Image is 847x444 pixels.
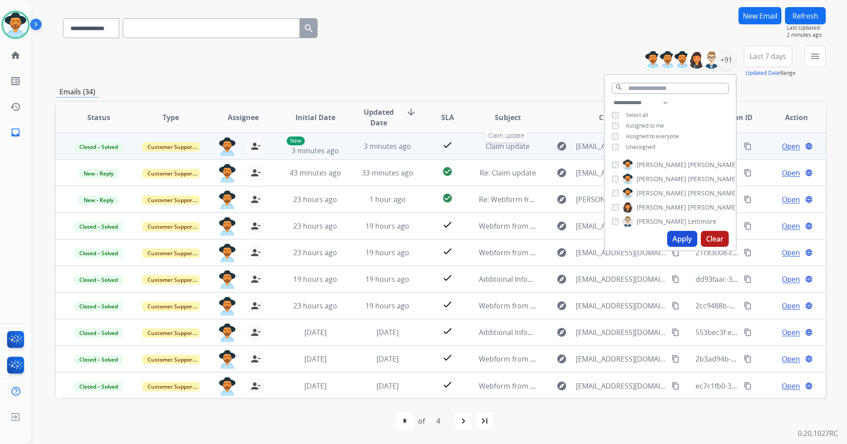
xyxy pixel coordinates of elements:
span: [EMAIL_ADDRESS][DOMAIN_NAME] [576,300,667,311]
mat-icon: language [805,249,813,257]
mat-icon: check [442,326,453,336]
span: Webform from [EMAIL_ADDRESS][DOMAIN_NAME] on [DATE] [479,248,680,257]
span: [DATE] [377,327,399,337]
span: Open [782,194,800,205]
mat-icon: language [805,328,813,336]
mat-icon: language [805,355,813,363]
span: Closed – Solved [74,142,123,152]
span: Additional Information Needed [479,327,583,337]
mat-icon: explore [556,247,567,258]
p: New [287,136,305,145]
mat-icon: explore [556,354,567,364]
span: [PERSON_NAME] [688,203,738,212]
span: SLA [441,112,454,123]
span: Customer Support [142,222,200,231]
mat-icon: content_copy [744,195,752,203]
span: [EMAIL_ADDRESS][DOMAIN_NAME] [576,354,667,364]
mat-icon: menu [810,51,820,62]
span: Closed – Solved [74,275,123,284]
span: [PERSON_NAME] [637,217,686,226]
span: 21ce3008-c780-4871-839c-0054a47cb3ad [695,248,831,257]
span: 2cc9488b-d114-4b5d-acdb-a9a611c5ab5f [695,301,831,311]
span: Open [782,274,800,284]
span: Type [163,112,179,123]
button: Clear [701,231,729,247]
span: [DATE] [304,327,326,337]
span: Assigned to me [626,122,664,129]
th: Action [754,102,826,133]
span: 19 hours ago [365,248,409,257]
span: Customer [599,112,633,123]
span: Open [782,247,800,258]
span: New - Reply [78,169,119,178]
img: agent-avatar [218,377,236,396]
span: 19 hours ago [365,274,409,284]
span: Customer Support [142,355,200,364]
span: 23 hours ago [293,195,337,204]
span: Last 7 days [750,55,786,58]
span: Additional Information Needed [479,274,583,284]
span: 19 hours ago [293,274,337,284]
span: Assignee [228,112,259,123]
mat-icon: person_remove [250,327,261,338]
span: Webform from [EMAIL_ADDRESS][DOMAIN_NAME] on [DATE] [479,381,680,391]
span: Webform from [EMAIL_ADDRESS][DOMAIN_NAME] on [DATE] [479,301,680,311]
span: Customer Support [142,169,200,178]
span: Closed – Solved [74,382,123,391]
img: agent-avatar [218,297,236,315]
img: agent-avatar [218,244,236,262]
span: Unassigned [626,143,655,151]
span: 23 hours ago [293,248,337,257]
mat-icon: language [805,382,813,390]
span: Closed – Solved [74,302,123,311]
span: Re: Claim update [480,168,536,178]
mat-icon: explore [556,274,567,284]
span: Last Updated: [787,24,826,31]
mat-icon: person_remove [250,194,261,205]
span: [EMAIL_ADDRESS][DOMAIN_NAME] [576,221,667,231]
span: Customer Support [142,195,200,205]
span: Open [782,354,800,364]
button: Apply [667,231,697,247]
mat-icon: check [442,352,453,363]
mat-icon: explore [556,327,567,338]
mat-icon: check_circle [442,166,453,177]
mat-icon: language [805,222,813,230]
mat-icon: content_copy [672,328,680,336]
mat-icon: check [442,273,453,283]
span: [PERSON_NAME] [637,175,686,183]
mat-icon: content_copy [744,382,752,390]
mat-icon: person_remove [250,247,261,258]
span: Claim update [486,141,530,151]
span: 19 hours ago [365,301,409,311]
span: Open [782,221,800,231]
mat-icon: content_copy [744,142,752,150]
div: +91 [715,49,737,70]
span: Assigned to everyone [626,132,679,140]
span: [DATE] [377,381,399,391]
span: [EMAIL_ADDRESS][DOMAIN_NAME] [576,167,667,178]
img: agent-avatar [218,350,236,369]
span: Subject [495,112,521,123]
span: Status [87,112,110,123]
span: [PERSON_NAME][EMAIL_ADDRESS][PERSON_NAME][PERSON_NAME][DOMAIN_NAME] [576,194,667,205]
span: Customer Support [142,302,200,311]
span: Lettimore [688,217,716,226]
img: agent-avatar [218,164,236,183]
span: Open [782,381,800,391]
span: 43 minutes ago [290,168,341,178]
mat-icon: content_copy [744,249,752,257]
span: 23 hours ago [293,221,337,231]
span: [PERSON_NAME] [688,189,738,198]
mat-icon: content_copy [744,302,752,310]
mat-icon: content_copy [744,169,752,177]
span: Customer Support [142,142,200,152]
span: Closed – Solved [74,355,123,364]
button: Updated Date [746,70,780,77]
span: Customer Support [142,275,200,284]
span: 3 minutes ago [291,146,339,156]
mat-icon: language [805,195,813,203]
span: Webform from [EMAIL_ADDRESS][DOMAIN_NAME] on [DATE] [479,354,680,364]
mat-icon: check [442,379,453,390]
mat-icon: person_remove [250,274,261,284]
